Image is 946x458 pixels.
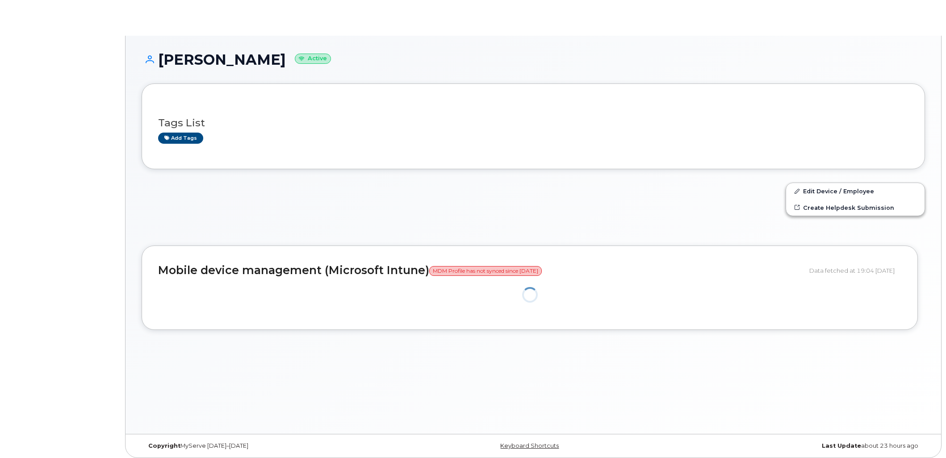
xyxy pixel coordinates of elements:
[142,52,925,67] h1: [PERSON_NAME]
[429,266,542,276] span: MDM Profile has not synced since [DATE]
[148,442,180,449] strong: Copyright
[158,117,908,129] h3: Tags List
[786,200,925,216] a: Create Helpdesk Submission
[142,442,403,450] div: MyServe [DATE]–[DATE]
[295,54,331,64] small: Active
[786,183,925,199] a: Edit Device / Employee
[809,262,901,279] div: Data fetched at 19:04 [DATE]
[158,133,203,144] a: Add tags
[664,442,925,450] div: about 23 hours ago
[500,442,559,449] a: Keyboard Shortcuts
[158,264,803,277] h2: Mobile device management (Microsoft Intune)
[822,442,861,449] strong: Last Update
